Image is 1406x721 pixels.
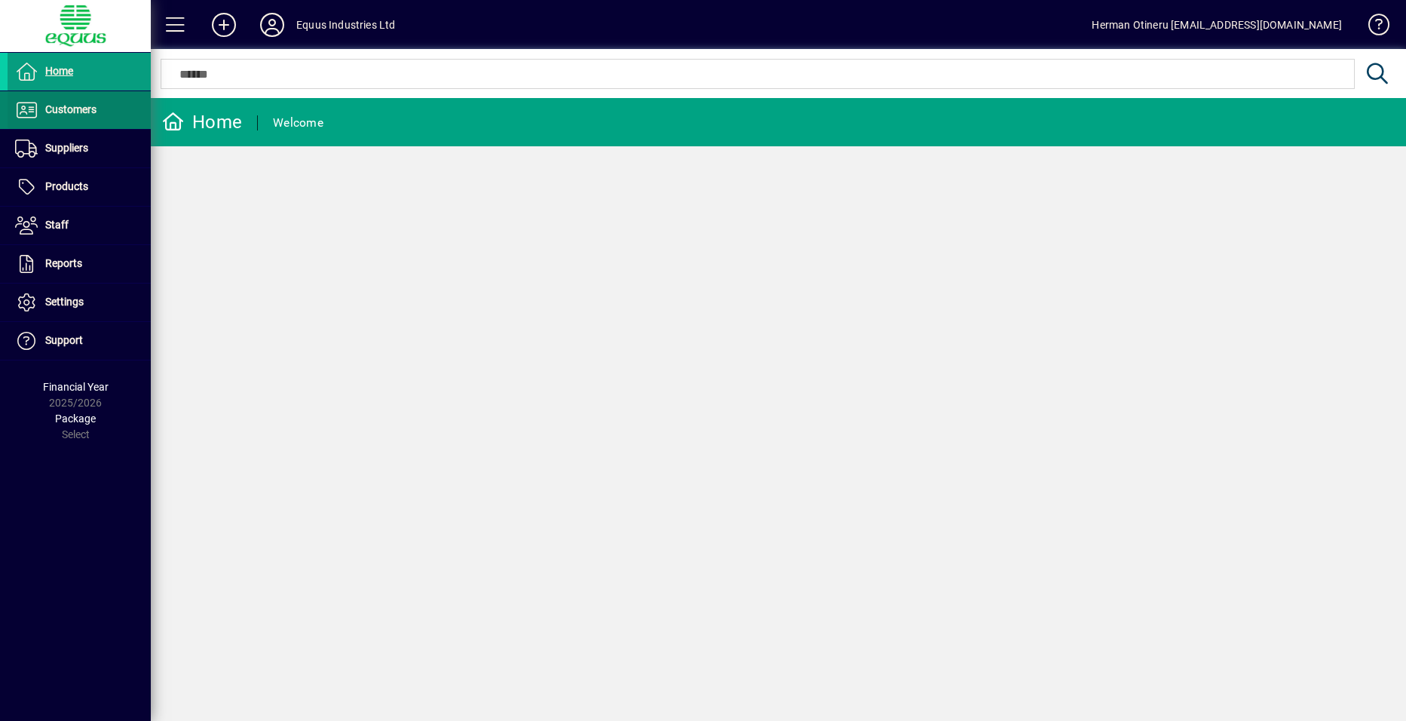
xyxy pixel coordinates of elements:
[45,142,88,154] span: Suppliers
[8,284,151,321] a: Settings
[45,257,82,269] span: Reports
[296,13,396,37] div: Equus Industries Ltd
[45,219,69,231] span: Staff
[43,381,109,393] span: Financial Year
[8,322,151,360] a: Support
[45,296,84,308] span: Settings
[8,207,151,244] a: Staff
[162,110,242,134] div: Home
[45,334,83,346] span: Support
[45,103,96,115] span: Customers
[1357,3,1387,52] a: Knowledge Base
[8,130,151,167] a: Suppliers
[55,413,96,425] span: Package
[200,11,248,38] button: Add
[45,65,73,77] span: Home
[273,111,323,135] div: Welcome
[45,180,88,192] span: Products
[8,245,151,283] a: Reports
[8,168,151,206] a: Products
[248,11,296,38] button: Profile
[8,91,151,129] a: Customers
[1092,13,1342,37] div: Herman Otineru [EMAIL_ADDRESS][DOMAIN_NAME]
